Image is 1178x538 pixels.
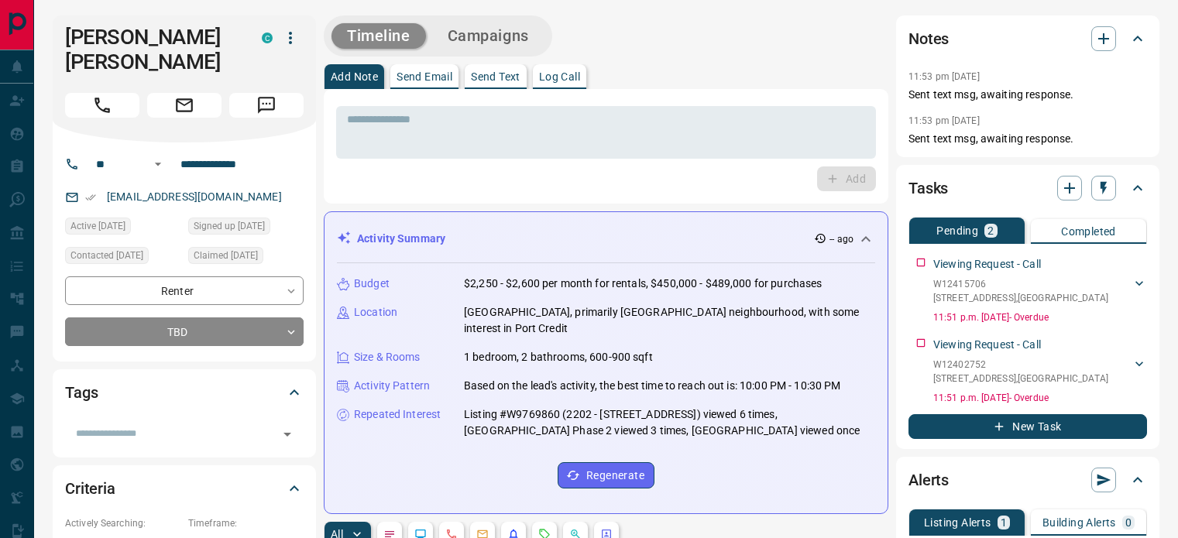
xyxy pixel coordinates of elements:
[149,155,167,173] button: Open
[331,23,426,49] button: Timeline
[539,71,580,82] p: Log Call
[262,33,273,43] div: condos.ca
[933,372,1108,386] p: [STREET_ADDRESS] , [GEOGRAPHIC_DATA]
[188,218,304,239] div: Sun May 05 2024
[933,310,1147,324] p: 11:51 p.m. [DATE] - Overdue
[908,131,1147,147] p: Sent text msg, awaiting response.
[908,115,980,126] p: 11:53 pm [DATE]
[337,224,875,253] div: Activity Summary-- ago
[65,470,304,507] div: Criteria
[829,232,853,246] p: -- ago
[1125,517,1132,528] p: 0
[65,476,115,501] h2: Criteria
[85,192,96,203] svg: Email Verified
[354,276,390,292] p: Budget
[1061,226,1116,237] p: Completed
[464,276,822,292] p: $2,250 - $2,600 per month for rentals, $450,000 - $489,000 for purchases
[354,378,430,394] p: Activity Pattern
[65,374,304,411] div: Tags
[397,71,452,82] p: Send Email
[188,516,304,530] p: Timeframe:
[194,248,258,263] span: Claimed [DATE]
[908,461,1147,499] div: Alerts
[354,406,441,423] p: Repeated Interest
[188,247,304,269] div: Wed Oct 08 2025
[432,23,544,49] button: Campaigns
[276,423,298,445] button: Open
[471,71,520,82] p: Send Text
[194,218,265,234] span: Signed up [DATE]
[70,248,143,263] span: Contacted [DATE]
[933,274,1147,308] div: W12415706[STREET_ADDRESS],[GEOGRAPHIC_DATA]
[70,218,125,234] span: Active [DATE]
[908,87,1147,103] p: Sent text msg, awaiting response.
[65,247,180,269] div: Wed Oct 08 2025
[908,20,1147,57] div: Notes
[65,218,180,239] div: Wed Oct 08 2025
[933,358,1108,372] p: W12402752
[908,170,1147,207] div: Tasks
[908,414,1147,439] button: New Task
[464,378,841,394] p: Based on the lead's activity, the best time to reach out is: 10:00 PM - 10:30 PM
[331,71,378,82] p: Add Note
[1042,517,1116,528] p: Building Alerts
[1001,517,1007,528] p: 1
[65,380,98,405] h2: Tags
[908,71,980,82] p: 11:53 pm [DATE]
[933,391,1147,405] p: 11:51 p.m. [DATE] - Overdue
[65,25,239,74] h1: [PERSON_NAME] [PERSON_NAME]
[464,304,875,337] p: [GEOGRAPHIC_DATA], primarily [GEOGRAPHIC_DATA] neighbourhood, with some interest in Port Credit
[558,462,654,488] button: Regenerate
[933,291,1108,305] p: [STREET_ADDRESS] , [GEOGRAPHIC_DATA]
[65,93,139,118] span: Call
[65,276,304,305] div: Renter
[65,516,180,530] p: Actively Searching:
[908,26,949,51] h2: Notes
[908,176,948,200] h2: Tasks
[987,225,994,236] p: 2
[933,337,1041,353] p: Viewing Request - Call
[107,190,282,203] a: [EMAIL_ADDRESS][DOMAIN_NAME]
[464,349,653,365] p: 1 bedroom, 2 bathrooms, 600-900 sqft
[933,355,1147,389] div: W12402752[STREET_ADDRESS],[GEOGRAPHIC_DATA]
[354,304,397,320] p: Location
[936,225,978,236] p: Pending
[357,231,445,247] p: Activity Summary
[464,406,875,439] p: Listing #W9769860 (2202 - [STREET_ADDRESS]) viewed 6 times, [GEOGRAPHIC_DATA] Phase 2 viewed 3 ti...
[147,93,222,118] span: Email
[933,256,1041,272] p: Viewing Request - Call
[229,93,304,118] span: Message
[65,317,304,346] div: TBD
[933,277,1108,291] p: W12415706
[924,517,991,528] p: Listing Alerts
[908,468,949,492] h2: Alerts
[354,349,421,365] p: Size & Rooms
